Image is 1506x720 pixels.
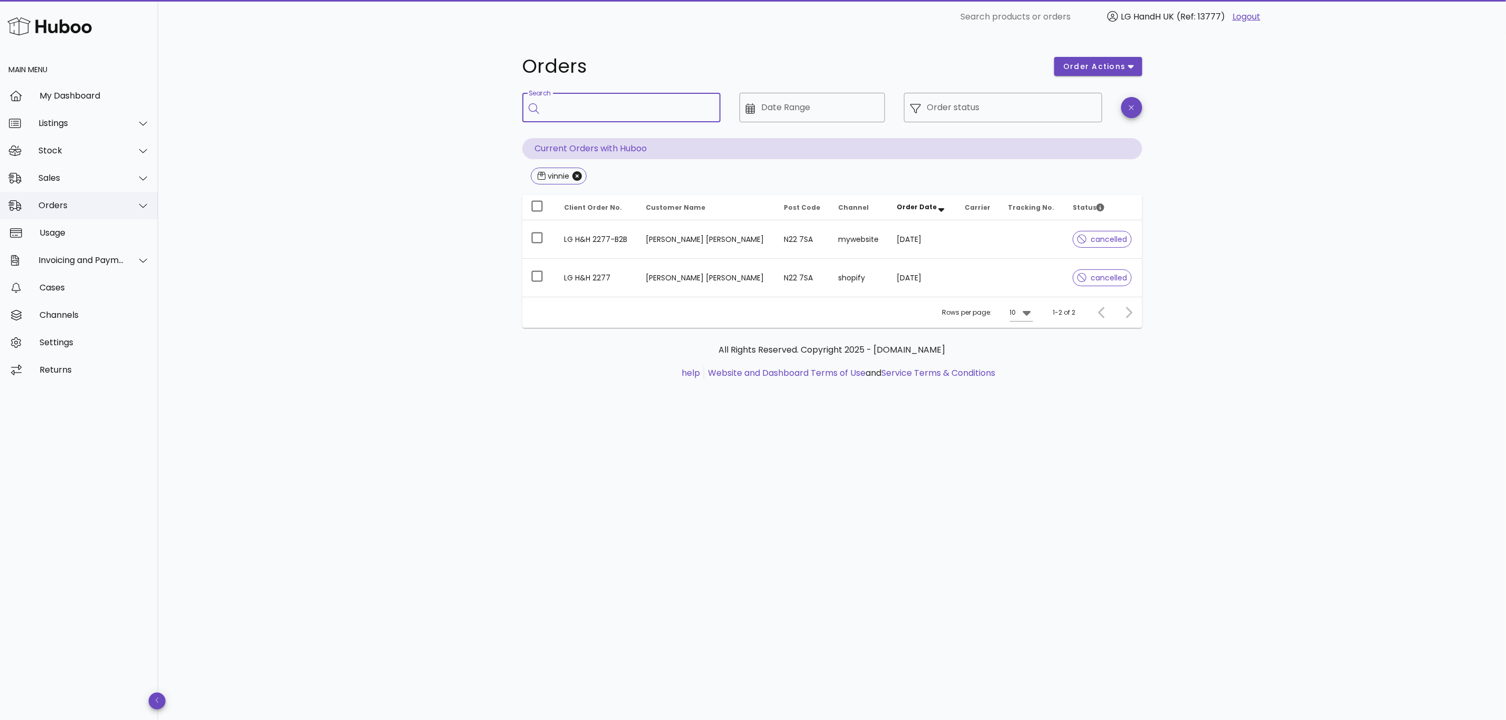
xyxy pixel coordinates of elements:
[40,365,150,375] div: Returns
[522,57,1042,76] h1: Orders
[830,220,888,259] td: mywebsite
[830,195,888,220] th: Channel
[704,367,995,380] li: and
[40,310,150,320] div: Channels
[556,259,638,297] td: LG H&H 2277
[546,171,569,181] div: vinnie
[1000,195,1064,220] th: Tracking No.
[572,171,582,181] button: Close
[1063,61,1126,72] span: order actions
[943,297,1033,328] div: Rows per page:
[1077,236,1128,243] span: cancelled
[956,195,1000,220] th: Carrier
[1010,308,1016,317] div: 10
[522,138,1142,159] p: Current Orders with Huboo
[1064,195,1142,220] th: Status
[38,200,124,210] div: Orders
[565,203,623,212] span: Client Order No.
[888,220,956,259] td: [DATE]
[708,367,866,379] a: Website and Dashboard Terms of Use
[38,173,124,183] div: Sales
[1077,274,1128,281] span: cancelled
[40,283,150,293] div: Cases
[775,259,830,297] td: N22 7SA
[1073,203,1104,212] span: Status
[1232,11,1260,23] a: Logout
[556,195,638,220] th: Client Order No.
[897,202,937,211] span: Order Date
[38,255,124,265] div: Invoicing and Payments
[682,367,700,379] a: help
[40,337,150,347] div: Settings
[1053,308,1076,317] div: 1-2 of 2
[529,90,551,98] label: Search
[1010,304,1033,321] div: 10Rows per page:
[965,203,990,212] span: Carrier
[1054,57,1142,76] button: order actions
[531,344,1134,356] p: All Rights Reserved. Copyright 2025 - [DOMAIN_NAME]
[775,220,830,259] td: N22 7SA
[40,91,150,101] div: My Dashboard
[838,203,869,212] span: Channel
[646,203,706,212] span: Customer Name
[7,15,92,37] img: Huboo Logo
[888,259,956,297] td: [DATE]
[38,118,124,128] div: Listings
[784,203,820,212] span: Post Code
[888,195,956,220] th: Order Date: Sorted descending. Activate to remove sorting.
[881,367,995,379] a: Service Terms & Conditions
[40,228,150,238] div: Usage
[638,259,775,297] td: [PERSON_NAME] [PERSON_NAME]
[1008,203,1055,212] span: Tracking No.
[1121,11,1174,23] span: LG HandH UK
[775,195,830,220] th: Post Code
[556,220,638,259] td: LG H&H 2277-B2B
[830,259,888,297] td: shopify
[38,145,124,155] div: Stock
[638,220,775,259] td: [PERSON_NAME] [PERSON_NAME]
[1177,11,1225,23] span: (Ref: 13777)
[638,195,775,220] th: Customer Name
